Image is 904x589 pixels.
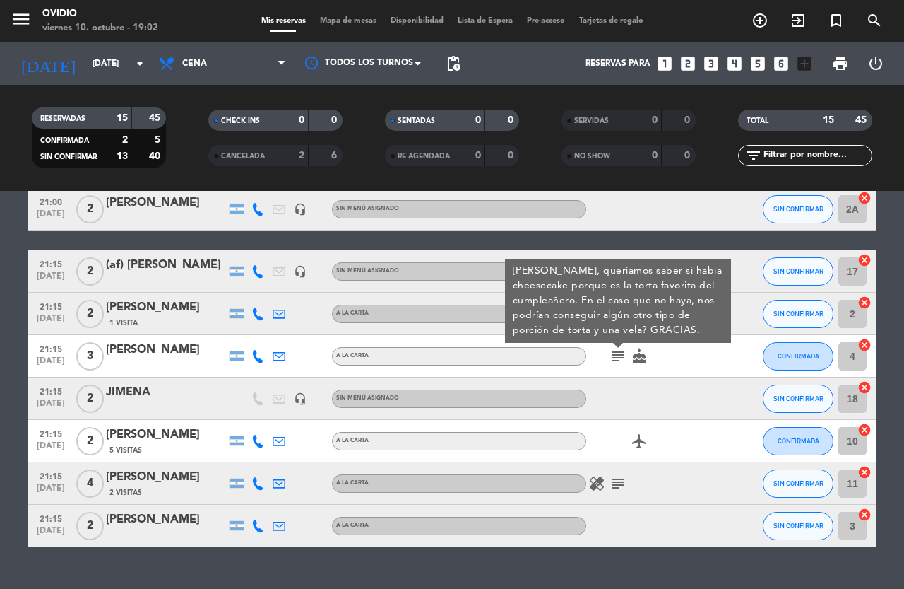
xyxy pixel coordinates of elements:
[857,380,872,395] i: cancel
[122,135,128,145] strong: 2
[763,385,833,413] button: SIN CONFIRMAR
[778,352,819,360] span: CONFIRMADA
[857,191,872,205] i: cancel
[33,510,69,526] span: 21:15
[42,21,158,35] div: viernes 10. octubre - 19:02
[773,522,823,530] span: SIN CONFIRMAR
[832,55,849,72] span: print
[106,426,226,444] div: [PERSON_NAME]
[106,256,226,274] div: (af) [PERSON_NAME]
[867,55,884,72] i: power_settings_new
[508,115,516,125] strong: 0
[221,153,265,160] span: CANCELADA
[702,54,720,73] i: looks_3
[336,523,369,528] span: A LA CARTA
[294,265,307,278] i: headset_mic
[773,205,823,213] span: SIN CONFIRMAR
[857,508,872,522] i: cancel
[823,115,834,125] strong: 15
[773,310,823,317] span: SIN CONFIRMAR
[751,12,768,29] i: add_circle_outline
[513,264,724,338] div: [PERSON_NAME], queríamos saber si habia cheesecake porque es la torta favorita del cumpleañero. E...
[11,8,32,30] i: menu
[445,55,462,72] span: pending_actions
[763,257,833,286] button: SIN CONFIRMAR
[790,12,807,29] i: exit_to_app
[398,153,450,160] span: RE AGENDADA
[609,348,626,365] i: subject
[745,147,762,164] i: filter_list
[106,341,226,359] div: [PERSON_NAME]
[778,437,819,445] span: CONFIRMADA
[574,117,609,124] span: SERVIDAS
[42,7,158,21] div: Ovidio
[76,195,104,223] span: 2
[857,253,872,267] i: cancel
[33,441,69,457] span: [DATE]
[11,8,32,35] button: menu
[336,268,399,274] span: Sin menú asignado
[313,17,383,25] span: Mapa de mesas
[763,427,833,455] button: CONFIRMADA
[331,151,340,161] strong: 6
[508,151,516,161] strong: 0
[631,348,648,365] i: cake
[828,12,845,29] i: turned_in_not
[763,470,833,498] button: SIN CONFIRMAR
[336,310,369,316] span: A LA CARTA
[773,479,823,487] span: SIN CONFIRMAR
[40,153,97,161] span: SIN CONFIRMAR
[747,117,768,124] span: TOTAL
[40,115,85,122] span: RESERVADAS
[33,209,69,226] span: [DATE]
[33,526,69,542] span: [DATE]
[749,54,767,73] i: looks_5
[772,54,790,73] i: looks_6
[652,151,658,161] strong: 0
[336,353,369,358] span: A LA CARTA
[109,445,142,456] span: 5 Visitas
[763,342,833,371] button: CONFIRMADA
[76,512,104,540] span: 2
[588,475,605,492] i: healing
[773,267,823,275] span: SIN CONFIRMAR
[520,17,572,25] span: Pre-acceso
[33,425,69,441] span: 21:15
[109,487,142,498] span: 2 Visitas
[336,206,399,211] span: Sin menú asignado
[763,300,833,328] button: SIN CONFIRMAR
[76,342,104,371] span: 3
[33,340,69,356] span: 21:15
[679,54,697,73] i: looks_two
[221,117,260,124] span: CHECK INS
[763,512,833,540] button: SIN CONFIRMAR
[149,151,163,161] strong: 40
[684,151,693,161] strong: 0
[631,433,648,450] i: airplanemode_active
[106,468,226,486] div: [PERSON_NAME]
[76,385,104,413] span: 2
[155,135,163,145] strong: 5
[182,59,207,69] span: Cena
[33,255,69,272] span: 21:15
[866,12,883,29] i: search
[294,203,307,216] i: headset_mic
[684,115,693,125] strong: 0
[76,257,104,286] span: 2
[131,55,148,72] i: arrow_drop_down
[106,383,226,402] div: JIMENA
[574,153,610,160] span: NO SHOW
[475,151,481,161] strong: 0
[299,115,304,125] strong: 0
[76,427,104,455] span: 2
[254,17,313,25] span: Mis reservas
[294,392,307,405] i: headset_mic
[725,54,744,73] i: looks_4
[33,484,69,500] span: [DATE]
[773,395,823,402] span: SIN CONFIRMAR
[383,17,451,25] span: Disponibilidad
[655,54,674,73] i: looks_one
[40,137,89,144] span: CONFIRMADA
[33,193,69,209] span: 21:00
[117,151,128,161] strong: 13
